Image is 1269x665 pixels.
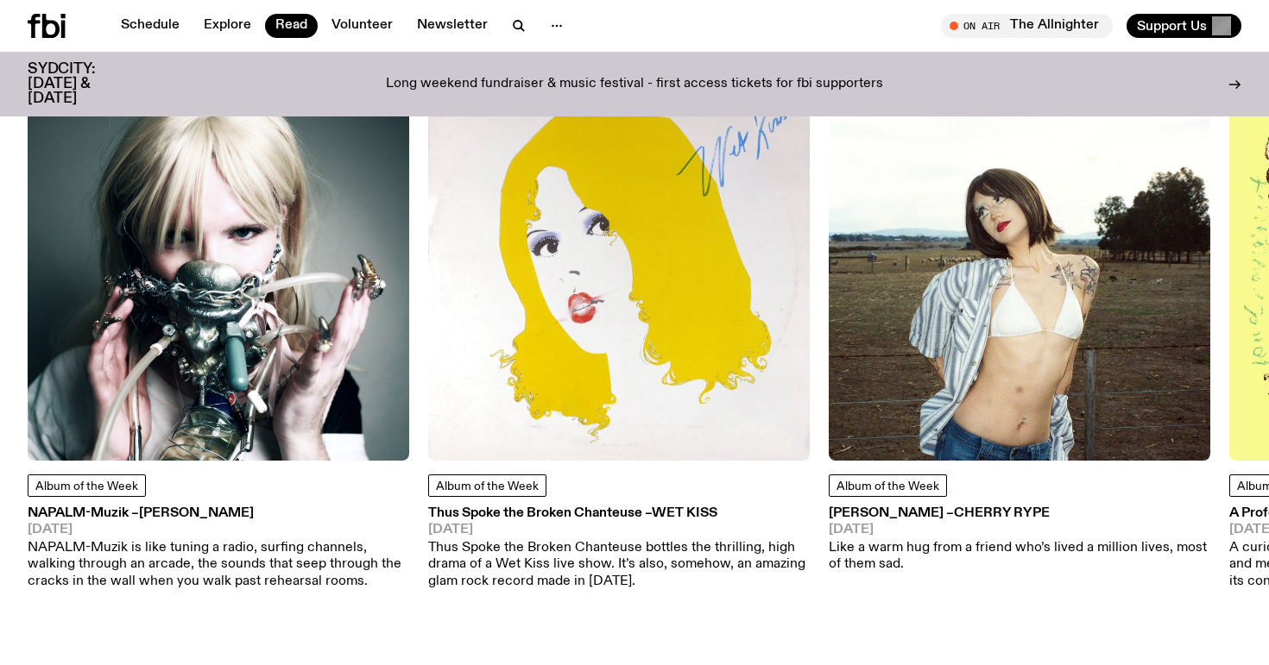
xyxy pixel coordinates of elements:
[28,474,146,497] a: Album of the Week
[386,77,883,92] p: Long weekend fundraiser & music festival - first access tickets for fbi supporters
[428,507,810,520] h3: Thus Spoke the Broken Chanteuse –
[829,540,1210,573] p: Like a warm hug from a friend who’s lived a million lives, most of them sad.
[829,79,1210,461] img: Cherry Rype stands in front of a wire fence on a paddock.
[28,507,409,590] a: NAPALM-Muzik –[PERSON_NAME][DATE]NAPALM-Muzik is like tuning a radio, surfing channels, walking t...
[110,14,190,38] a: Schedule
[28,62,138,106] h3: SYDCITY: [DATE] & [DATE]
[1137,18,1207,34] span: Support Us
[428,507,810,590] a: Thus Spoke the Broken Chanteuse –Wet Kiss[DATE]Thus Spoke the Broken Chanteuse bottles the thrill...
[428,79,810,461] img: A drawing of a femme head on a white background. With yellow hair, red lips and blue eyes looking...
[35,480,138,492] span: Album of the Week
[652,506,717,520] span: Wet Kiss
[265,14,318,38] a: Read
[28,507,409,520] h3: NAPALM-Muzik –
[407,14,498,38] a: Newsletter
[829,507,1210,520] h3: [PERSON_NAME] –
[941,14,1113,38] button: On AirThe Allnighter
[28,540,409,590] p: NAPALM-Muzik is like tuning a radio, surfing channels, walking through an arcade, the sounds that...
[829,524,1210,536] span: [DATE]
[428,474,546,497] a: Album of the Week
[1127,14,1241,38] button: Support Us
[139,506,254,520] span: [PERSON_NAME]
[436,480,539,492] span: Album of the Week
[28,524,409,536] span: [DATE]
[829,507,1210,574] a: [PERSON_NAME] –Cherry Rype[DATE]Like a warm hug from a friend who’s lived a million lives, most o...
[954,506,1050,520] span: Cherry Rype
[837,480,939,492] span: Album of the Week
[428,524,810,536] span: [DATE]
[193,14,262,38] a: Explore
[829,474,947,497] a: Album of the Week
[321,14,403,38] a: Volunteer
[428,540,810,590] p: Thus Spoke the Broken Chanteuse bottles the thrilling, high drama of a Wet Kiss live show. It’s a...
